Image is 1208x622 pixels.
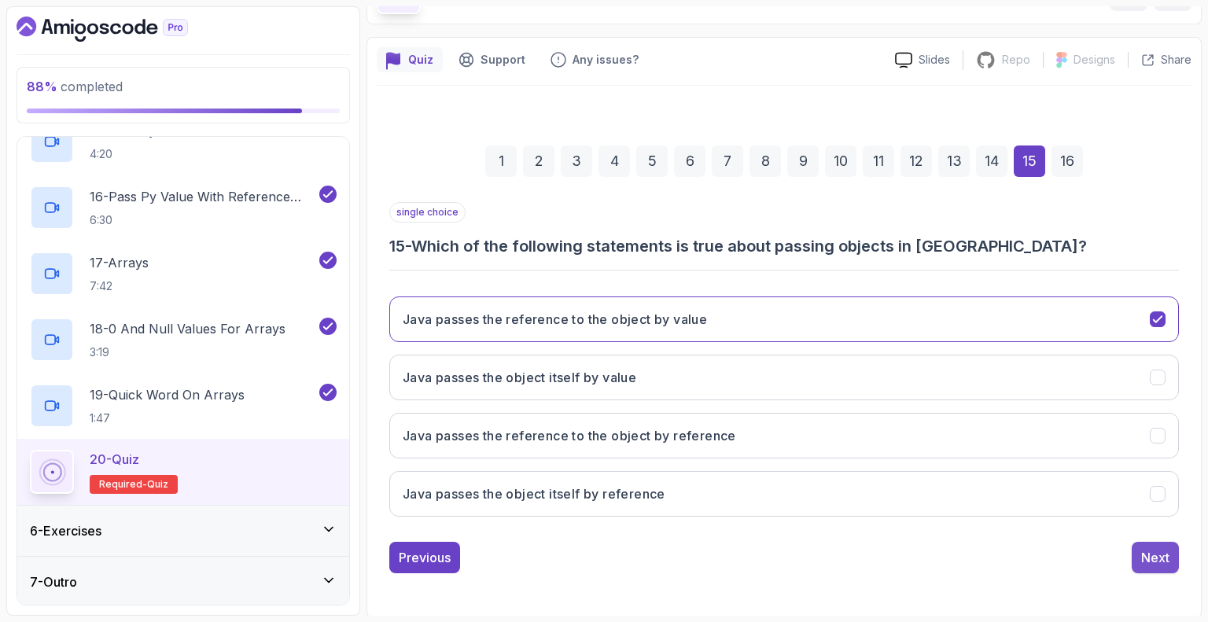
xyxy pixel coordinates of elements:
[900,145,932,177] div: 12
[389,296,1179,342] button: Java passes the reference to the object by value
[598,145,630,177] div: 4
[389,471,1179,517] button: Java passes the object itself by reference
[1132,542,1179,573] button: Next
[90,278,149,294] p: 7:42
[389,235,1179,257] h3: 15 - Which of the following statements is true about passing objects in [GEOGRAPHIC_DATA]?
[90,319,285,338] p: 18 - 0 And Null Values For Arrays
[399,548,451,567] div: Previous
[30,318,337,362] button: 18-0 And Null Values For Arrays3:19
[403,310,707,329] h3: Java passes the reference to the object by value
[403,368,636,387] h3: Java passes the object itself by value
[403,426,736,445] h3: Java passes the reference to the object by reference
[147,478,168,491] span: quiz
[30,186,337,230] button: 16-Pass Py Value With Reference Types6:30
[90,410,245,426] p: 1:47
[30,384,337,428] button: 19-Quick Word On Arrays1:47
[90,212,316,228] p: 6:30
[1074,52,1115,68] p: Designs
[17,506,349,556] button: 6-Exercises
[17,557,349,607] button: 7-Outro
[389,355,1179,400] button: Java passes the object itself by value
[90,450,139,469] p: 20 - Quiz
[377,47,443,72] button: quiz button
[863,145,894,177] div: 11
[389,542,460,573] button: Previous
[30,252,337,296] button: 17-Arrays7:42
[90,385,245,404] p: 19 - Quick Word On Arrays
[1128,52,1191,68] button: Share
[882,52,963,68] a: Slides
[561,145,592,177] div: 3
[27,79,57,94] span: 88 %
[938,145,970,177] div: 13
[1161,52,1191,68] p: Share
[90,187,316,206] p: 16 - Pass Py Value With Reference Types
[90,146,284,162] p: 4:20
[27,79,123,94] span: completed
[674,145,705,177] div: 6
[90,253,149,272] p: 17 - Arrays
[30,521,101,540] h3: 6 - Exercises
[403,484,665,503] h3: Java passes the object itself by reference
[1141,548,1169,567] div: Next
[408,52,433,68] p: Quiz
[1014,145,1045,177] div: 15
[17,17,224,42] a: Dashboard
[825,145,856,177] div: 10
[541,47,648,72] button: Feedback button
[485,145,517,177] div: 1
[787,145,819,177] div: 9
[1002,52,1030,68] p: Repo
[976,145,1007,177] div: 14
[449,47,535,72] button: Support button
[30,120,337,164] button: 15-Pass Py Value With Primitives4:20
[389,413,1179,458] button: Java passes the reference to the object by reference
[90,344,285,360] p: 3:19
[919,52,950,68] p: Slides
[523,145,554,177] div: 2
[30,572,77,591] h3: 7 - Outro
[573,52,639,68] p: Any issues?
[712,145,743,177] div: 7
[481,52,525,68] p: Support
[99,478,147,491] span: Required-
[30,450,337,494] button: 20-QuizRequired-quiz
[1051,145,1083,177] div: 16
[749,145,781,177] div: 8
[636,145,668,177] div: 5
[389,202,466,223] p: single choice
